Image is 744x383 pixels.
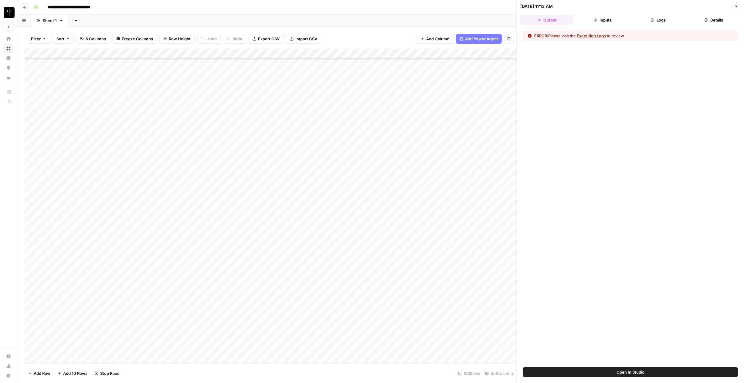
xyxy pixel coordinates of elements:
[54,368,91,378] button: Add 10 Rows
[4,361,13,371] a: Usage
[4,371,13,381] button: Help + Support
[258,36,280,42] span: Export CSV
[576,15,629,25] button: Inputs
[91,368,123,378] button: Stop Runs
[286,34,321,44] button: Import CSV
[31,15,69,27] a: Sheet 1
[169,36,191,42] span: Row Height
[4,5,13,20] button: Workspace: LP Production Workloads
[417,34,454,44] button: Add Column
[197,34,221,44] button: Undo
[249,34,284,44] button: Export CSV
[520,3,553,9] div: [DATE] 11:13 AM
[112,34,157,44] button: Freeze Columns
[632,15,685,25] button: Logs
[34,370,50,376] span: Add Row
[577,33,606,39] button: Execution Logs
[4,63,13,73] a: Opportunities
[53,34,74,44] button: Sort
[520,15,573,25] button: Output
[4,44,13,53] a: Browse
[687,15,740,25] button: Details
[206,36,217,42] span: Undo
[617,369,644,375] span: Open In Studio
[63,370,87,376] span: Add 10 Rows
[76,34,110,44] button: 6 Columns
[4,7,15,18] img: LP Production Workloads Logo
[465,36,498,42] span: Add Power Agent
[523,367,738,377] button: Open In Studio
[31,36,41,42] span: Filter
[4,34,13,44] a: Home
[4,73,13,82] a: Your Data
[27,34,50,44] button: Filter
[122,36,153,42] span: Freeze Columns
[86,36,106,42] span: 6 Columns
[4,351,13,361] a: Settings
[456,368,483,378] div: 133 Rows
[456,34,502,44] button: Add Power Agent
[233,36,242,42] span: Redo
[223,34,246,44] button: Redo
[4,53,13,63] a: Insights
[159,34,195,44] button: Row Height
[426,36,450,42] span: Add Column
[534,33,625,39] div: Please visit the to review.
[43,18,57,24] div: Sheet 1
[56,36,64,42] span: Sort
[295,36,317,42] span: Import CSV
[100,370,119,376] span: Stop Runs
[534,33,548,38] span: ERROR:
[483,368,516,378] div: 6/6 Columns
[25,368,54,378] button: Add Row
